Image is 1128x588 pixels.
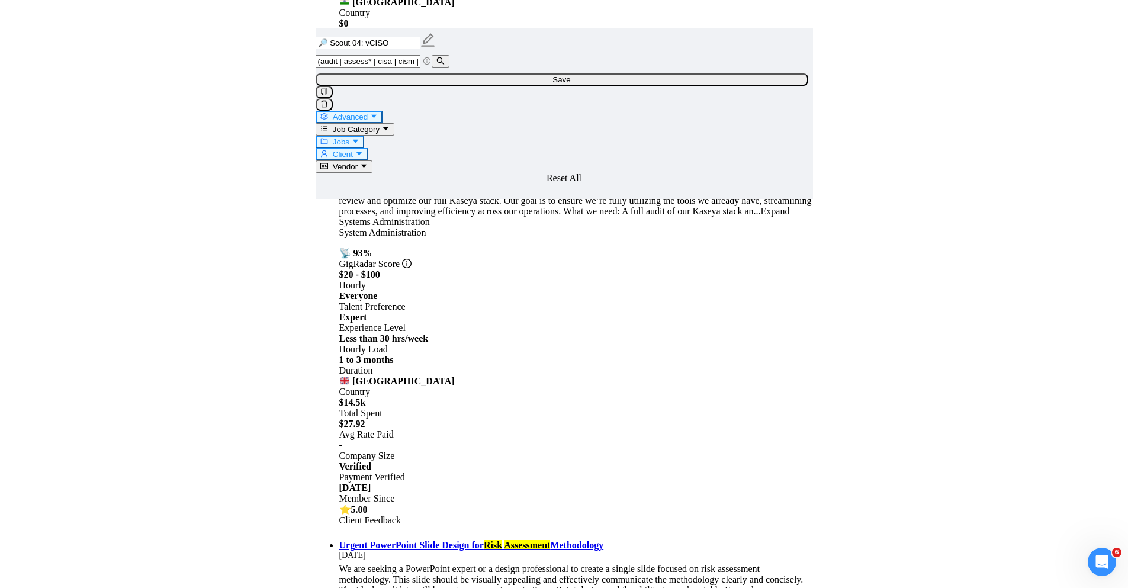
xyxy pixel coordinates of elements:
input: Search Freelance Jobs... [316,55,420,68]
a: Reset All [547,173,581,184]
span: Vendor [333,162,358,171]
b: 📡 93% [339,248,372,258]
div: [DATE] [339,551,813,560]
span: caret-down [355,150,363,158]
button: Save [316,73,808,86]
button: copy [316,86,333,98]
span: bars [320,125,328,133]
b: $ 14.5k [339,397,366,407]
button: settingAdvancedcaret-down [316,111,383,123]
b: 1 to 3 months [339,355,394,365]
span: Save [552,75,570,84]
b: [DATE] [339,483,371,493]
span: ... [754,206,761,216]
b: [GEOGRAPHIC_DATA] [339,376,455,386]
div: Total Spent [337,397,815,419]
iframe: Intercom live chat [1088,548,1116,576]
span: idcard [320,162,328,170]
div: Experience Level [337,312,815,333]
div: Hourly [337,269,815,291]
b: Less than 30 hrs/week [339,333,429,343]
div: Talent Preference [337,291,815,312]
div: Total Spent [337,18,815,40]
div: Duration [337,355,815,376]
span: info-circle [402,259,412,268]
span: Jobs [333,137,349,146]
span: caret-down [360,162,368,170]
button: delete [316,98,333,111]
a: Urgent PowerPoint Slide Design forRisk AssessmentMethodology [339,540,604,550]
div: We are an established Managed Service Provider (MSP) looking for an experienced Kaseya consultant... [339,185,813,217]
b: $20 - $100 [339,269,380,279]
span: Systems Administration [339,217,430,227]
b: Everyone [339,291,378,301]
span: System Administration [339,227,426,237]
div: Payment Verified [337,461,815,483]
button: idcardVendorcaret-down [316,160,373,173]
span: Job Category [333,125,380,134]
b: $27.92 [339,419,365,429]
button: folderJobscaret-down [316,136,365,148]
button: userClientcaret-down [316,148,368,160]
mark: Assessment [504,540,550,550]
a: Expand [761,206,790,216]
div: GigRadar Score [337,248,815,269]
span: We are an established Managed Service Provider (MSP) looking for an experienced [PERSON_NAME] con... [339,185,812,216]
span: Advanced [333,113,368,121]
button: barsJob Categorycaret-down [316,123,395,136]
b: $ 0 [339,18,349,28]
div: Avg Rate Paid [337,419,815,440]
div: Member Since [337,483,815,504]
div: Hourly Load [337,333,815,355]
img: 🇬🇧 [340,376,349,385]
span: Client [333,150,353,159]
mark: Risk [484,540,502,550]
b: Expert [339,312,367,322]
span: user [320,150,328,158]
span: setting [320,113,328,120]
button: search [432,55,449,68]
b: Verified [339,461,372,471]
input: Scanner name... [316,37,420,49]
b: - [339,440,342,450]
span: caret-down [352,137,359,145]
span: 6 [1112,548,1121,557]
span: delete [320,100,328,108]
span: caret-down [382,125,390,133]
span: info-circle [423,57,431,65]
span: search [436,57,444,65]
span: caret-down [370,113,378,120]
span: edit [420,33,436,48]
span: copy [320,88,328,95]
b: ⭐️ 5.00 [339,505,368,515]
div: Country [337,376,815,397]
span: folder [320,137,328,145]
div: Client Feedback [337,504,815,526]
div: Company Size [337,440,815,461]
